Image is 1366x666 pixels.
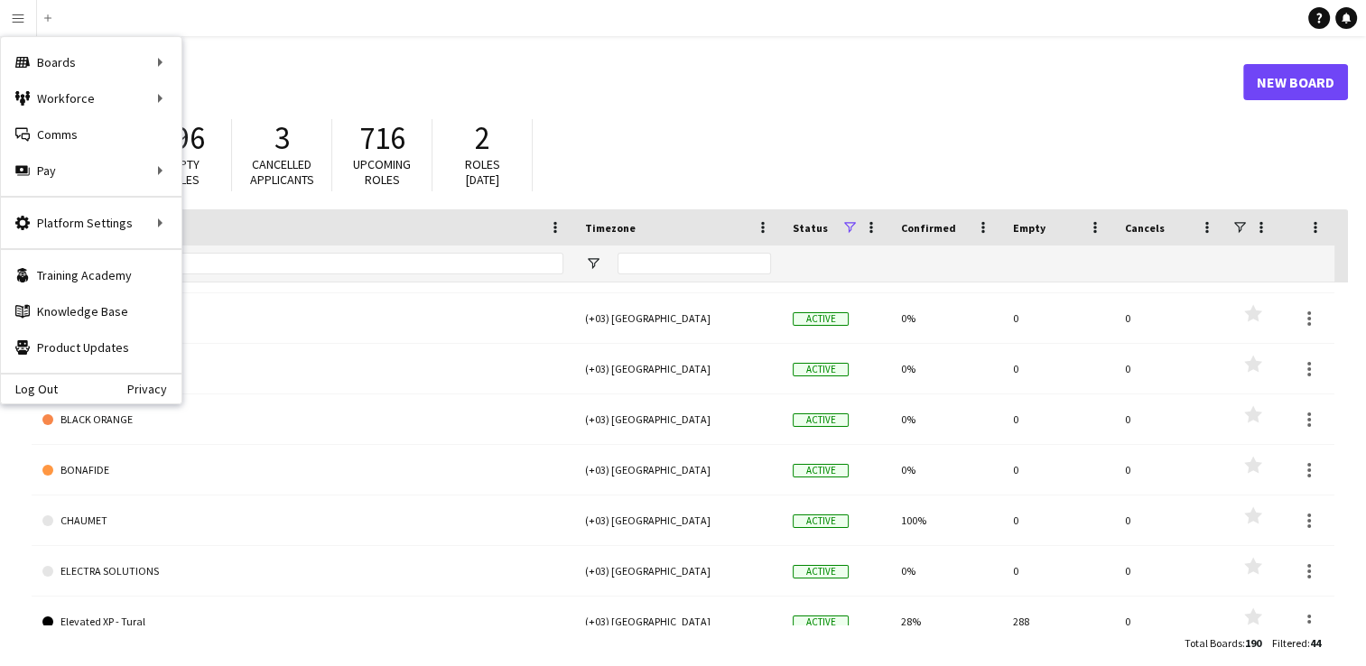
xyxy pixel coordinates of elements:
[1002,597,1114,646] div: 288
[574,546,782,596] div: (+03) [GEOGRAPHIC_DATA]
[585,255,601,272] button: Open Filter Menu
[901,221,956,235] span: Confirmed
[574,445,782,495] div: (+03) [GEOGRAPHIC_DATA]
[274,118,290,158] span: 3
[1125,221,1165,235] span: Cancels
[1002,445,1114,495] div: 0
[42,495,563,546] a: CHAUMET
[890,546,1002,596] div: 0%
[42,546,563,597] a: ELECTRA SOLUTIONS
[1114,445,1226,495] div: 0
[32,69,1243,96] h1: Boards
[890,394,1002,444] div: 0%
[793,565,849,578] span: Active
[793,413,849,427] span: Active
[1002,546,1114,596] div: 0
[574,495,782,545] div: (+03) [GEOGRAPHIC_DATA]
[1114,293,1226,343] div: 0
[465,156,500,188] span: Roles [DATE]
[127,382,181,396] a: Privacy
[1002,394,1114,444] div: 0
[1114,597,1226,646] div: 0
[42,445,563,495] a: BONAFIDE
[1114,495,1226,545] div: 0
[1,293,181,329] a: Knowledge Base
[1185,636,1242,650] span: Total Boards
[1,205,181,241] div: Platform Settings
[1114,546,1226,596] div: 0
[890,344,1002,393] div: 0%
[793,221,828,235] span: Status
[1002,344,1114,393] div: 0
[1,257,181,293] a: Training Academy
[1114,344,1226,393] div: 0
[42,344,563,394] a: Aviation News LTD
[574,597,782,646] div: (+03) [GEOGRAPHIC_DATA]
[1,44,181,80] div: Boards
[475,118,490,158] span: 2
[1243,64,1348,100] a: New Board
[793,363,849,376] span: Active
[793,464,849,477] span: Active
[42,293,563,344] a: ATELIER [PERSON_NAME]
[793,514,849,528] span: Active
[1,329,181,365] a: Product Updates
[793,615,849,629] span: Active
[574,344,782,393] div: (+03) [GEOGRAPHIC_DATA]
[1310,636,1321,650] span: 44
[890,495,1002,545] div: 100%
[1,80,181,116] div: Workforce
[1272,636,1307,650] span: Filtered
[1002,293,1114,343] div: 0
[1,116,181,153] a: Comms
[574,394,782,444] div: (+03) [GEOGRAPHIC_DATA]
[1272,625,1321,661] div: :
[1,382,58,396] a: Log Out
[1114,394,1226,444] div: 0
[1002,495,1114,545] div: 0
[1013,221,1045,235] span: Empty
[1245,636,1261,650] span: 190
[585,221,636,235] span: Timezone
[574,293,782,343] div: (+03) [GEOGRAPHIC_DATA]
[890,597,1002,646] div: 28%
[618,253,771,274] input: Timezone Filter Input
[75,253,563,274] input: Board name Filter Input
[890,293,1002,343] div: 0%
[1185,625,1261,661] div: :
[250,156,314,188] span: Cancelled applicants
[42,597,563,647] a: Elevated XP - Tural
[793,312,849,326] span: Active
[42,394,563,445] a: BLACK ORANGE
[353,156,411,188] span: Upcoming roles
[890,445,1002,495] div: 0%
[359,118,405,158] span: 716
[1,153,181,189] div: Pay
